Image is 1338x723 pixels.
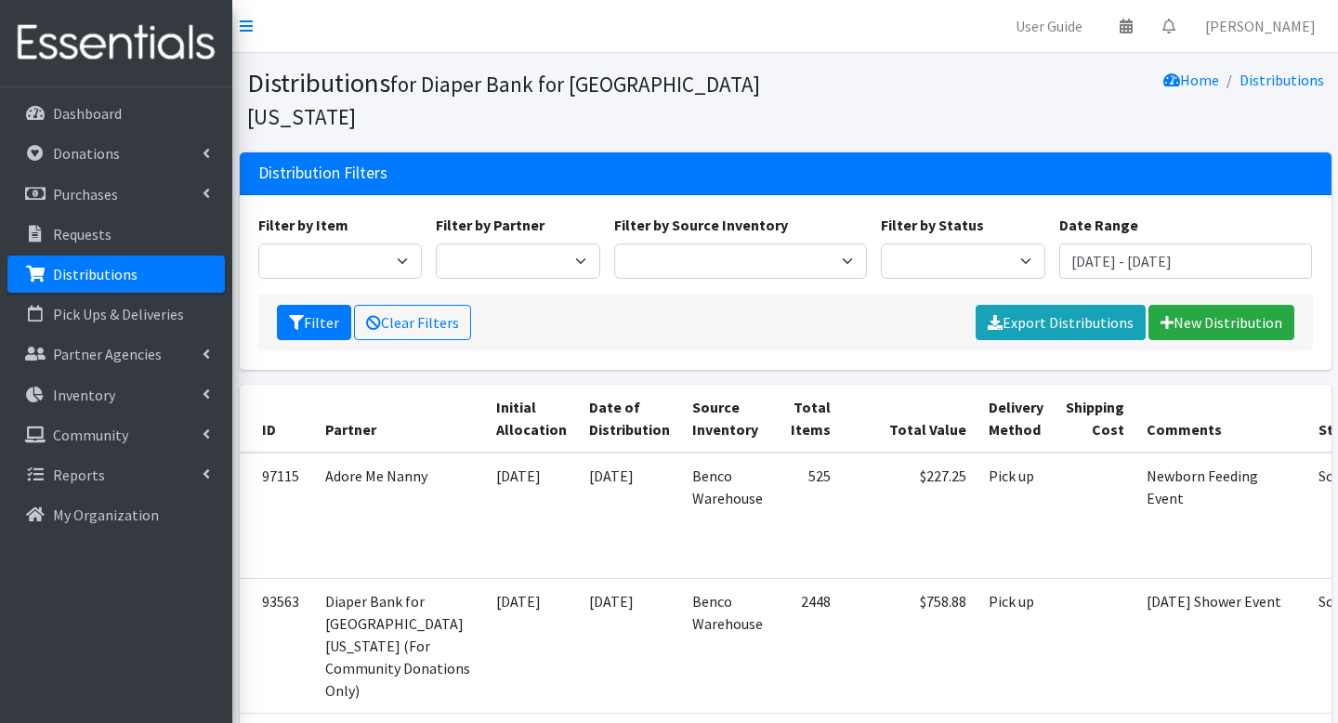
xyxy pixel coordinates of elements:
a: Requests [7,216,225,253]
a: Partner Agencies [7,335,225,373]
th: Total Items [774,385,842,453]
button: Filter [277,305,351,340]
td: [DATE] [485,453,578,578]
a: Pick Ups & Deliveries [7,296,225,333]
td: Newborn Feeding Event [1135,453,1307,578]
p: Dashboard [53,104,122,123]
a: My Organization [7,496,225,533]
a: Reports [7,456,225,493]
th: Partner [314,385,485,453]
input: January 1, 2011 - December 31, 2011 [1059,243,1313,279]
td: Pick up [977,578,1055,713]
a: Dashboard [7,95,225,132]
td: [DATE] [485,578,578,713]
h3: Distribution Filters [258,164,387,183]
th: Date of Distribution [578,385,681,453]
label: Filter by Status [881,214,984,236]
td: Diaper Bank for [GEOGRAPHIC_DATA][US_STATE] (For Community Donations Only) [314,578,485,713]
h1: Distributions [247,67,779,131]
a: Clear Filters [354,305,471,340]
th: Total Value [842,385,977,453]
td: Pick up [977,453,1055,578]
a: Export Distributions [976,305,1146,340]
p: Reports [53,466,105,484]
a: User Guide [1001,7,1097,45]
img: HumanEssentials [7,12,225,74]
a: New Distribution [1148,305,1294,340]
td: Benco Warehouse [681,578,774,713]
p: Partner Agencies [53,345,162,363]
th: ID [240,385,314,453]
td: $758.88 [842,578,977,713]
a: Inventory [7,376,225,414]
td: [DATE] [578,578,681,713]
p: My Organization [53,506,159,524]
th: Shipping Cost [1055,385,1135,453]
th: Comments [1135,385,1307,453]
td: 97115 [240,453,314,578]
td: Adore Me Nanny [314,453,485,578]
a: Distributions [1240,71,1324,89]
td: [DATE] [578,453,681,578]
td: 93563 [240,578,314,713]
a: Donations [7,135,225,172]
a: [PERSON_NAME] [1190,7,1331,45]
td: [DATE] Shower Event [1135,578,1307,713]
th: Initial Allocation [485,385,578,453]
label: Date Range [1059,214,1138,236]
td: Benco Warehouse [681,453,774,578]
p: Pick Ups & Deliveries [53,305,184,323]
a: Home [1163,71,1219,89]
label: Filter by Item [258,214,348,236]
a: Purchases [7,176,225,213]
a: Distributions [7,256,225,293]
label: Filter by Partner [436,214,544,236]
p: Inventory [53,386,115,404]
td: 525 [774,453,842,578]
p: Requests [53,225,111,243]
p: Purchases [53,185,118,204]
small: for Diaper Bank for [GEOGRAPHIC_DATA][US_STATE] [247,71,760,130]
p: Donations [53,144,120,163]
td: $227.25 [842,453,977,578]
label: Filter by Source Inventory [614,214,788,236]
a: Community [7,416,225,454]
p: Community [53,426,128,444]
th: Source Inventory [681,385,774,453]
th: Delivery Method [977,385,1055,453]
p: Distributions [53,265,138,283]
td: 2448 [774,578,842,713]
